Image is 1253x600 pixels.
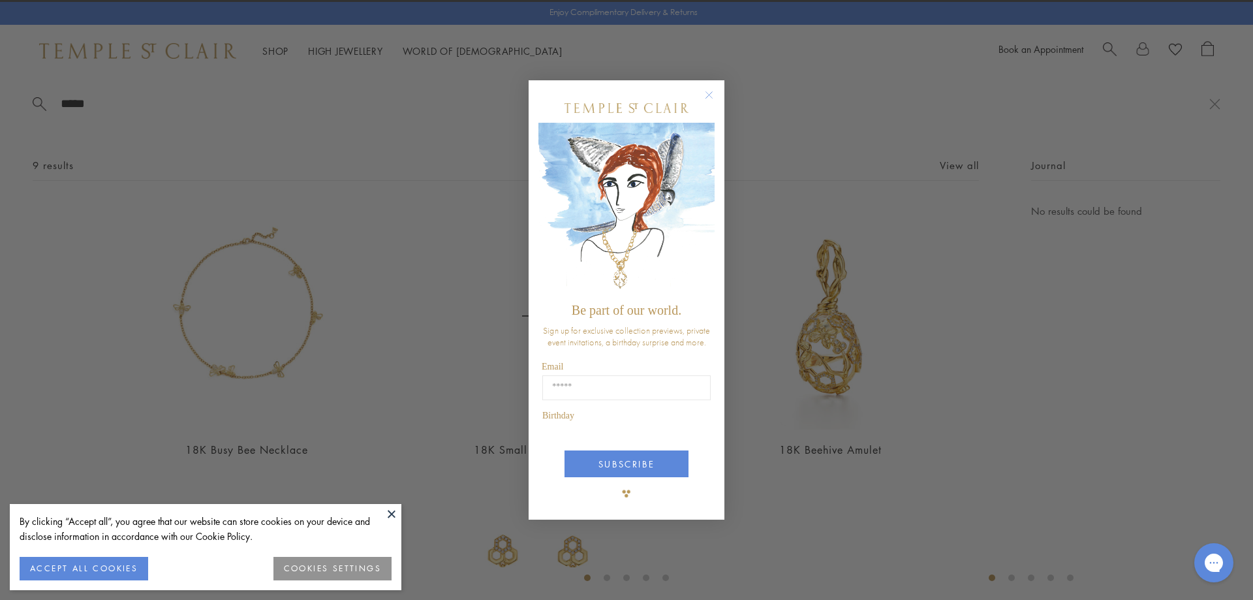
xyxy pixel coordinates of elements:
img: Temple St. Clair [565,103,688,113]
img: TSC [613,481,640,507]
div: By clicking “Accept all”, you agree that our website can store cookies on your device and disclos... [20,514,392,544]
span: Email [542,362,563,371]
span: Birthday [542,411,574,420]
input: Email [542,375,711,400]
button: Close dialog [707,93,724,110]
button: ACCEPT ALL COOKIES [20,557,148,580]
img: c4a9eb12-d91a-4d4a-8ee0-386386f4f338.jpeg [538,123,715,297]
button: SUBSCRIBE [565,450,688,477]
button: COOKIES SETTINGS [273,557,392,580]
span: Sign up for exclusive collection previews, private event invitations, a birthday surprise and more. [543,324,710,348]
span: Be part of our world. [572,303,681,317]
iframe: Gorgias live chat messenger [1188,539,1240,587]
